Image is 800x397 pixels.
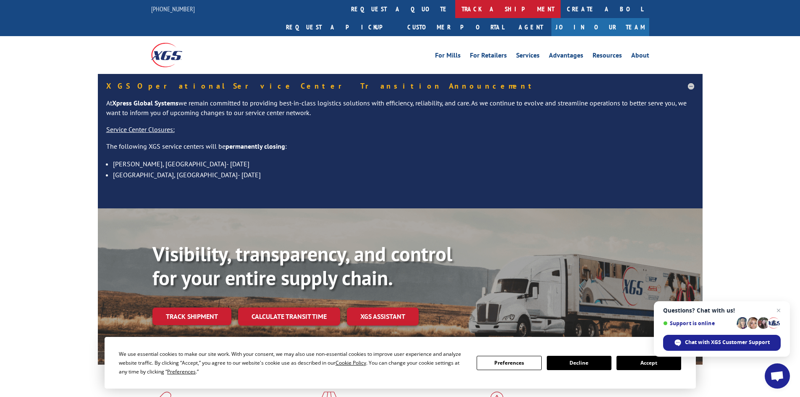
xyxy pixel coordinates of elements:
[238,308,340,326] a: Calculate transit time
[593,52,622,61] a: Resources
[616,356,681,370] button: Accept
[435,52,461,61] a: For Mills
[551,18,649,36] a: Join Our Team
[470,52,507,61] a: For Retailers
[765,363,790,389] a: Open chat
[113,158,694,169] li: [PERSON_NAME], [GEOGRAPHIC_DATA]- [DATE]
[477,356,541,370] button: Preferences
[631,52,649,61] a: About
[516,52,540,61] a: Services
[685,339,770,346] span: Chat with XGS Customer Support
[152,241,452,291] b: Visibility, transparency, and control for your entire supply chain.
[105,337,696,389] div: Cookie Consent Prompt
[106,142,694,158] p: The following XGS service centers will be :
[106,82,694,90] h5: XGS Operational Service Center Transition Announcement
[510,18,551,36] a: Agent
[663,307,781,314] span: Questions? Chat with us!
[106,98,694,125] p: At we remain committed to providing best-in-class logistics solutions with efficiency, reliabilit...
[663,335,781,351] span: Chat with XGS Customer Support
[549,52,583,61] a: Advantages
[280,18,401,36] a: Request a pickup
[167,368,196,375] span: Preferences
[226,142,285,150] strong: permanently closing
[151,5,195,13] a: [PHONE_NUMBER]
[106,125,175,134] u: Service Center Closures:
[113,169,694,180] li: [GEOGRAPHIC_DATA], [GEOGRAPHIC_DATA]- [DATE]
[347,308,419,326] a: XGS ASSISTANT
[547,356,611,370] button: Decline
[152,308,231,325] a: Track shipment
[112,99,178,107] strong: Xpress Global Systems
[663,320,734,326] span: Support is online
[401,18,510,36] a: Customer Portal
[336,359,366,366] span: Cookie Policy
[119,350,467,376] div: We use essential cookies to make our site work. With your consent, we may also use non-essential ...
